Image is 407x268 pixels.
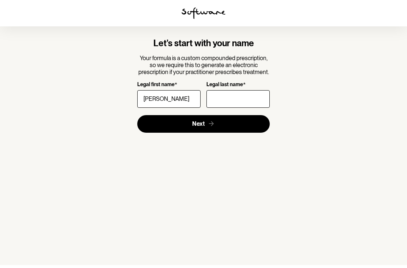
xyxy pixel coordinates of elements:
[192,123,205,130] span: Next
[137,41,270,52] h4: Let's start with your name
[206,84,243,91] p: Legal last name
[137,118,270,136] button: Next
[137,84,175,91] p: Legal first name
[182,10,225,22] img: software logo
[137,58,270,79] p: Your formula is a custom compounded prescription, so we require this to generate an electronic pr...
